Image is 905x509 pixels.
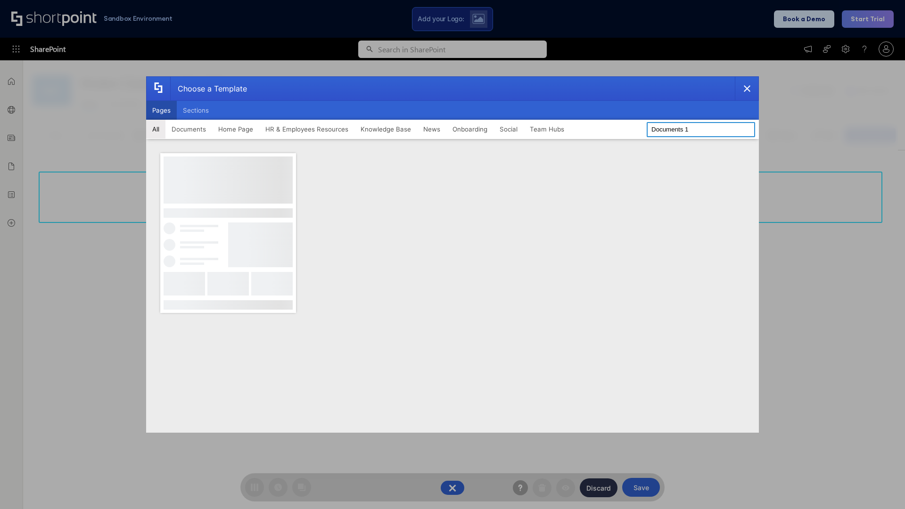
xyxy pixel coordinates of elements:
[417,120,446,139] button: News
[354,120,417,139] button: Knowledge Base
[259,120,354,139] button: HR & Employees Resources
[146,101,177,120] button: Pages
[446,120,494,139] button: Onboarding
[165,120,212,139] button: Documents
[524,120,570,139] button: Team Hubs
[146,76,759,433] div: template selector
[494,120,524,139] button: Social
[177,101,215,120] button: Sections
[647,122,755,137] input: Search
[170,77,247,100] div: Choose a Template
[146,120,165,139] button: All
[858,464,905,509] iframe: Chat Widget
[212,120,259,139] button: Home Page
